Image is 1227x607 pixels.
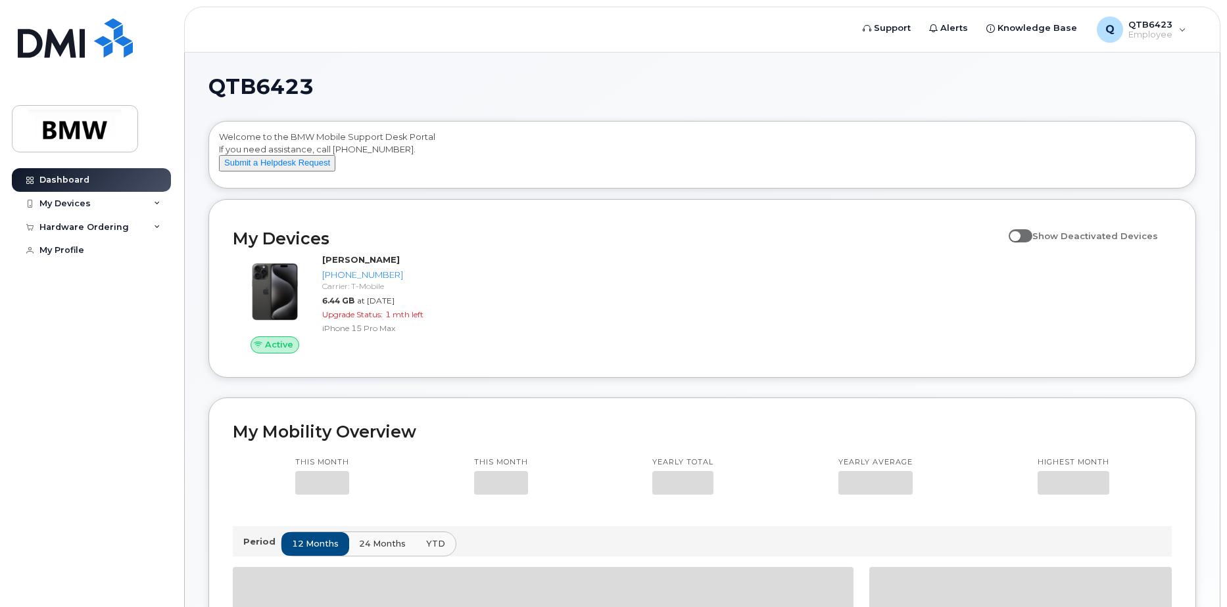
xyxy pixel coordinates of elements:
[322,309,383,319] span: Upgrade Status:
[385,309,423,319] span: 1 mth left
[1009,223,1019,234] input: Show Deactivated Devices
[426,537,445,550] span: YTD
[357,296,395,305] span: at [DATE]
[243,535,281,548] p: Period
[265,338,293,351] span: Active
[322,296,354,305] span: 6.44 GB
[233,422,1172,441] h2: My Mobility Overview
[322,254,400,265] strong: [PERSON_NAME]
[219,131,1186,183] div: Welcome to the BMW Mobile Support Desk Portal If you need assistance, call [PHONE_NUMBER].
[322,323,450,334] div: iPhone 15 Pro Max
[295,457,349,468] p: This month
[219,155,335,171] button: Submit a Helpdesk Request
[219,157,335,168] a: Submit a Helpdesk Request
[322,269,450,281] div: [PHONE_NUMBER]
[474,457,528,468] p: This month
[233,229,1002,248] h2: My Devices
[208,77,314,97] span: QTB6423
[652,457,713,468] p: Yearly total
[322,281,450,292] div: Carrier: T-Mobile
[243,260,306,323] img: iPhone_15_Pro_Black.png
[1038,457,1109,468] p: Highest month
[233,254,456,353] a: Active[PERSON_NAME][PHONE_NUMBER]Carrier: T-Mobile6.44 GBat [DATE]Upgrade Status:1 mth leftiPhone...
[359,537,406,550] span: 24 months
[1170,550,1217,597] iframe: Messenger Launcher
[1032,231,1158,241] span: Show Deactivated Devices
[838,457,913,468] p: Yearly average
